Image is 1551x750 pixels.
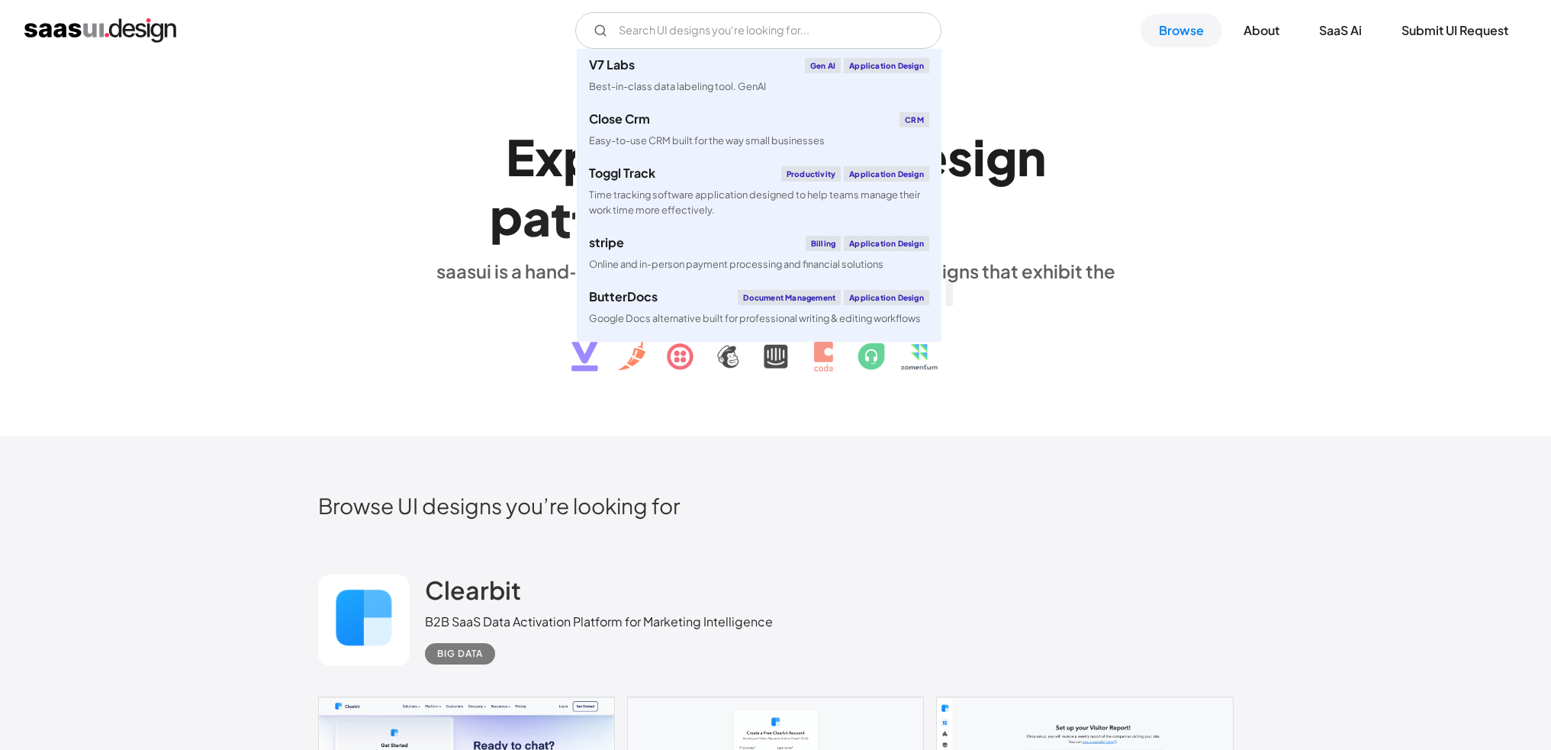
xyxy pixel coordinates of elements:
[24,18,176,43] a: home
[1017,127,1046,186] div: n
[523,188,551,246] div: a
[589,59,635,71] div: V7 Labs
[490,187,523,246] div: p
[577,227,941,281] a: stripeBillingApplication DesignOnline and in-person payment processing and financial solutions
[805,58,841,73] div: Gen AI
[506,127,535,186] div: E
[589,134,825,148] div: Easy-to-use CRM built for the way small businesses
[973,127,986,186] div: i
[899,112,929,127] div: CRM
[589,237,624,249] div: stripe
[589,311,921,326] div: Google Docs alternative built for professional writing & editing workflows
[577,103,941,157] a: Close CrmCRMEasy-to-use CRM built for the way small businesses
[806,236,841,251] div: Billing
[948,127,973,186] div: s
[1301,14,1380,47] a: SaaS Ai
[577,157,941,226] a: Toggl TrackProductivityApplication DesignTime tracking software application designed to help team...
[425,575,521,605] h2: Clearbit
[589,188,929,217] div: Time tracking software application designed to help teams manage their work time more effectively.
[563,127,596,186] div: p
[1225,14,1298,47] a: About
[571,192,592,250] div: t
[589,79,766,94] div: Best-in-class data labeling tool. GenAI
[844,236,929,251] div: Application Design
[425,259,1127,305] div: saasui is a hand-picked collection of saas application designs that exhibit the best in class des...
[577,335,941,404] a: klaviyoEmail MarketingApplication DesignCreate personalised customer experiences across email, SM...
[575,12,941,49] form: Email Form
[781,166,841,182] div: Productivity
[577,49,941,103] a: V7 LabsGen AIApplication DesignBest-in-class data labeling tool. GenAI
[844,166,929,182] div: Application Design
[425,127,1127,245] h1: Explore SaaS UI design patterns & interactions.
[575,12,941,49] input: Search UI designs you're looking for...
[738,290,841,305] div: Document Management
[577,281,941,335] a: ButterDocsDocument ManagementApplication DesignGoogle Docs alternative built for professional wri...
[318,492,1234,519] h2: Browse UI designs you’re looking for
[1141,14,1222,47] a: Browse
[551,189,571,248] div: t
[535,127,563,186] div: x
[589,291,658,303] div: ButterDocs
[844,290,929,305] div: Application Design
[545,305,1007,385] img: text, icon, saas logo
[589,113,650,125] div: Close Crm
[1383,14,1527,47] a: Submit UI Request
[844,58,929,73] div: Application Design
[986,127,1017,186] div: g
[943,257,956,316] div: i
[425,575,521,613] a: Clearbit
[437,645,483,663] div: Big Data
[589,167,655,179] div: Toggl Track
[589,257,883,272] div: Online and in-person payment processing and financial solutions
[425,613,773,631] div: B2B SaaS Data Activation Platform for Marketing Intelligence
